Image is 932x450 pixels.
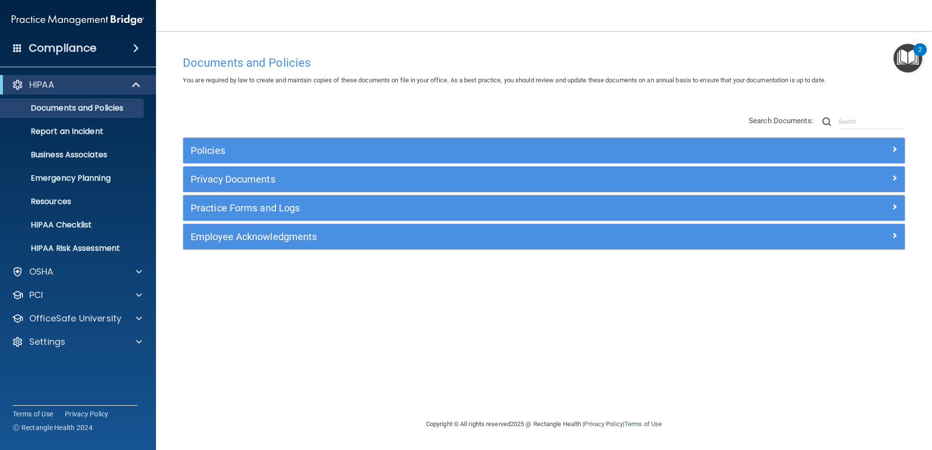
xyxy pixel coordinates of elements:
h5: Policies [191,145,717,156]
a: OfficeSafe University [12,313,142,324]
a: Privacy Policy [65,409,109,419]
p: HIPAA [29,79,54,91]
a: Employee Acknowledgments [191,229,897,244]
span: Ⓒ Rectangle Health 2024 [13,423,93,432]
h5: Privacy Documents [191,174,717,185]
h4: Documents and Policies [183,56,905,69]
a: Terms of Use [624,420,662,428]
img: ic-search.3b580494.png [822,117,831,126]
a: Policies [191,143,897,158]
a: Privacy Policy [584,420,622,428]
p: HIPAA Checklist [6,220,139,230]
p: Report an Incident [6,127,139,136]
a: Settings [12,336,142,348]
a: OSHA [12,266,142,278]
p: Business Associates [6,150,139,160]
a: Terms of Use [13,409,53,419]
p: PCI [29,289,43,301]
div: Copyright © All rights reserved 2025 @ Rectangle Health | | [366,409,722,440]
input: Search [838,114,905,129]
p: Settings [29,336,65,348]
h4: Compliance [29,41,97,55]
p: Documents and Policies [6,103,139,113]
a: Privacy Documents [191,171,897,187]
a: Practice Forms and Logs [191,200,897,216]
img: PMB logo [12,10,144,30]
p: OSHA [29,266,54,278]
a: PCI [12,289,142,301]
a: HIPAA [12,79,141,91]
p: OfficeSafe University [29,313,121,324]
span: Search Documents: [749,116,814,125]
p: Resources [6,197,139,206]
h5: Practice Forms and Logs [191,203,717,213]
h5: Employee Acknowledgments [191,231,717,242]
p: Emergency Planning [6,173,139,183]
p: HIPAA Risk Assessment [6,244,139,253]
button: Open Resource Center, 2 new notifications [893,44,922,73]
span: You are required by law to create and maintain copies of these documents on file in your office. ... [183,76,826,84]
div: 2 [918,50,922,62]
